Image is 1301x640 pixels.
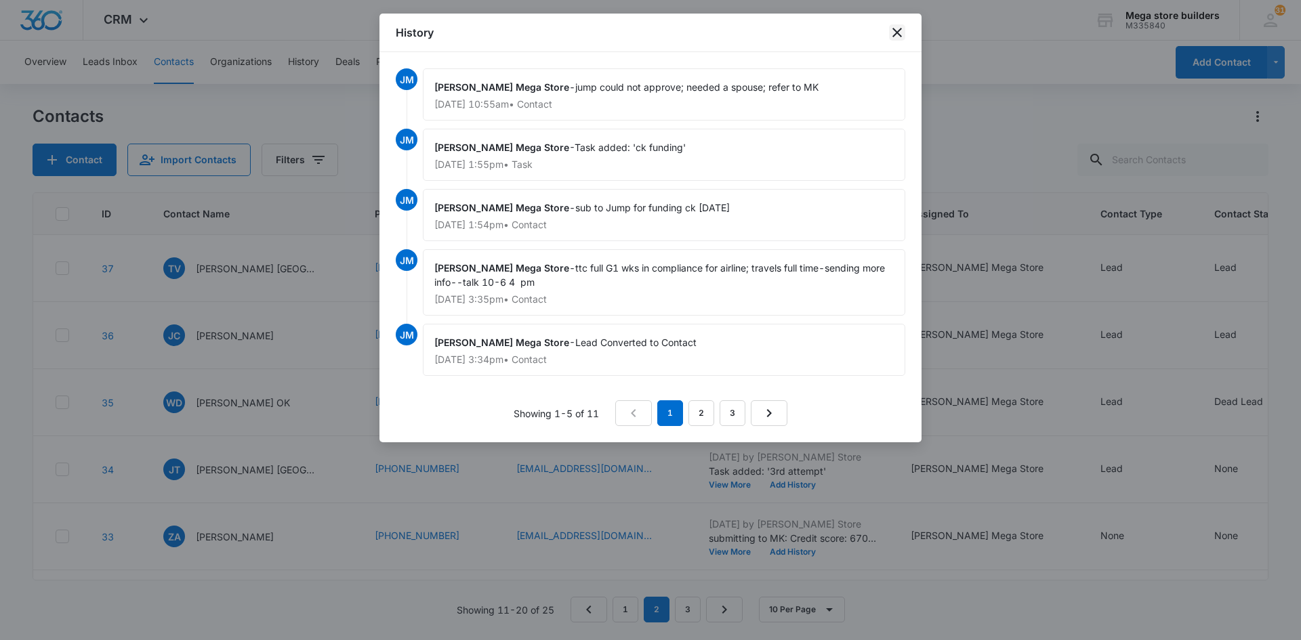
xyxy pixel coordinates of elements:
span: Task added: 'ck funding' [575,142,686,153]
div: - [423,189,905,241]
span: ttc full G1 wks in compliance for airline; travels full time-sending more info--talk 10-6 4 pm [434,262,888,288]
h1: History [396,24,434,41]
div: - [423,249,905,316]
span: [PERSON_NAME] Mega Store [434,262,569,274]
em: 1 [657,400,683,426]
nav: Pagination [615,400,787,426]
div: - [423,129,905,181]
a: Next Page [751,400,787,426]
p: [DATE] 3:34pm • Contact [434,355,894,364]
span: JM [396,68,417,90]
span: JM [396,324,417,345]
span: JM [396,249,417,271]
p: Showing 1-5 of 11 [514,406,599,421]
span: JM [396,189,417,211]
span: jump could not approve; needed a spouse; refer to MK [575,81,819,93]
p: [DATE] 10:55am • Contact [434,100,894,109]
span: Lead Converted to Contact [575,337,697,348]
div: - [423,324,905,376]
a: Page 2 [688,400,714,426]
span: [PERSON_NAME] Mega Store [434,337,569,348]
p: [DATE] 3:35pm • Contact [434,295,894,304]
span: [PERSON_NAME] Mega Store [434,81,569,93]
div: - [423,68,905,121]
a: Page 3 [720,400,745,426]
p: [DATE] 1:54pm • Contact [434,220,894,230]
p: [DATE] 1:55pm • Task [434,160,894,169]
button: close [889,24,905,41]
span: sub to Jump for funding ck [DATE] [575,202,730,213]
span: JM [396,129,417,150]
span: [PERSON_NAME] Mega Store [434,142,569,153]
span: [PERSON_NAME] Mega Store [434,202,569,213]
